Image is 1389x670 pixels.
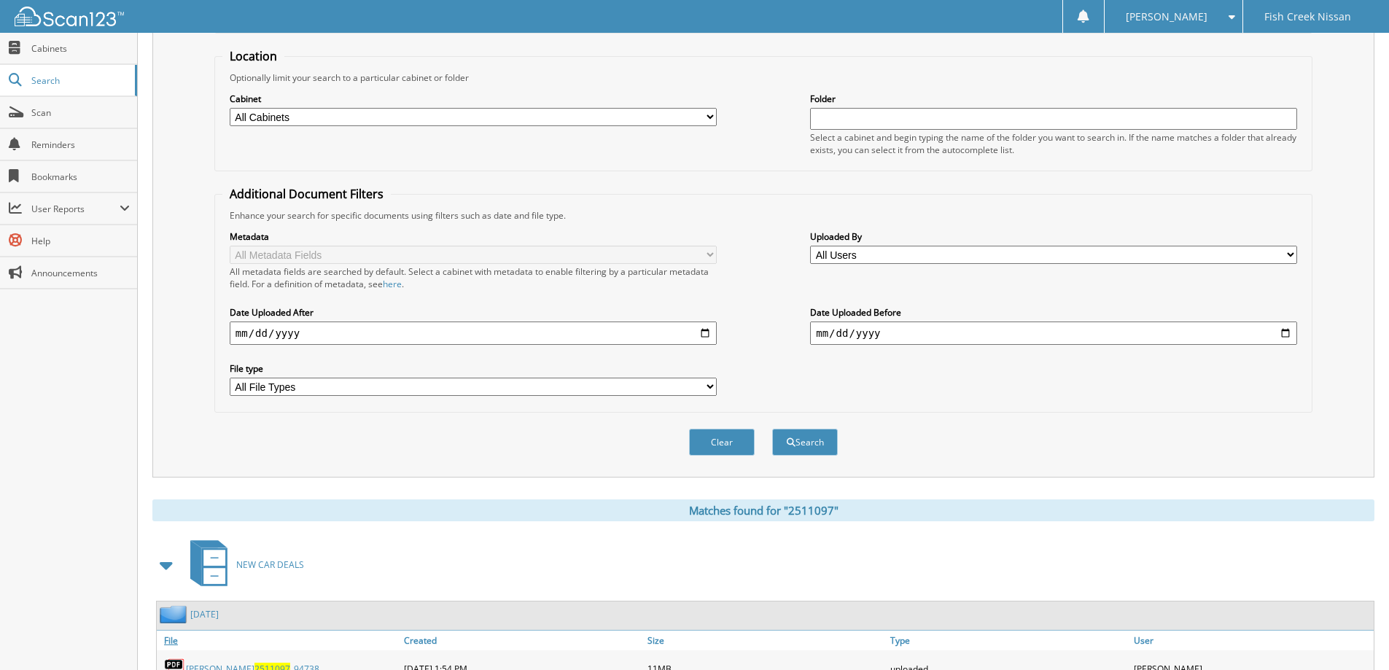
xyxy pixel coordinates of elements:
[230,362,717,375] label: File type
[230,93,717,105] label: Cabinet
[31,203,120,215] span: User Reports
[689,429,755,456] button: Clear
[222,48,284,64] legend: Location
[230,322,717,345] input: start
[887,631,1130,650] a: Type
[31,42,130,55] span: Cabinets
[810,230,1297,243] label: Uploaded By
[1130,631,1374,650] a: User
[31,171,130,183] span: Bookmarks
[222,71,1304,84] div: Optionally limit your search to a particular cabinet or folder
[160,605,190,623] img: folder2.png
[190,608,219,620] a: [DATE]
[157,631,400,650] a: File
[810,306,1297,319] label: Date Uploaded Before
[810,131,1297,156] div: Select a cabinet and begin typing the name of the folder you want to search in. If the name match...
[31,106,130,119] span: Scan
[152,499,1374,521] div: Matches found for "2511097"
[1126,12,1207,21] span: [PERSON_NAME]
[222,209,1304,222] div: Enhance your search for specific documents using filters such as date and file type.
[182,536,304,593] a: NEW CAR DEALS
[15,7,124,26] img: scan123-logo-white.svg
[230,265,717,290] div: All metadata fields are searched by default. Select a cabinet with metadata to enable filtering b...
[222,186,391,202] legend: Additional Document Filters
[1264,12,1351,21] span: Fish Creek Nissan
[31,267,130,279] span: Announcements
[31,139,130,151] span: Reminders
[400,631,644,650] a: Created
[383,278,402,290] a: here
[31,235,130,247] span: Help
[236,558,304,571] span: NEW CAR DEALS
[31,74,128,87] span: Search
[810,93,1297,105] label: Folder
[230,306,717,319] label: Date Uploaded After
[644,631,887,650] a: Size
[772,429,838,456] button: Search
[1316,600,1389,670] iframe: Chat Widget
[810,322,1297,345] input: end
[230,230,717,243] label: Metadata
